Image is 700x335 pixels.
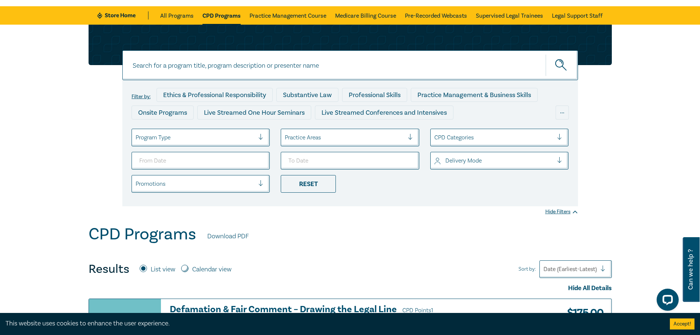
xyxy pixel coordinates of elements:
[315,106,453,120] div: Live Streamed Conferences and Intensives
[285,133,286,142] input: select
[89,225,196,244] h1: CPD Programs
[335,6,396,25] a: Medicare Billing Course
[281,175,336,193] div: Reset
[132,94,151,100] label: Filter by:
[170,304,472,316] a: Defamation & Fair Comment – Drawing the Legal Line CPD Points1
[552,6,603,25] a: Legal Support Staff
[405,6,467,25] a: Pre-Recorded Webcasts
[151,265,175,274] label: List view
[561,304,604,321] h3: $ 175.00
[157,88,273,102] div: Ethics & Professional Responsibility
[160,6,194,25] a: All Programs
[670,318,694,329] button: Accept cookies
[402,307,433,314] span: CPD Points 1
[192,265,231,274] label: Calendar view
[94,310,113,324] h3: CPD
[197,106,311,120] div: Live Streamed One Hour Seminars
[281,152,419,170] input: To Date
[136,133,137,142] input: select
[556,106,569,120] div: ...
[424,123,492,137] div: National Programs
[122,50,578,80] input: Search for a program title, program description or presenter name
[687,242,694,297] span: Can we help ?
[250,6,326,25] a: Practice Management Course
[132,106,194,120] div: Onsite Programs
[89,284,612,293] div: Hide All Details
[202,6,241,25] a: CPD Programs
[518,265,536,273] span: Sort by:
[132,123,248,137] div: Live Streamed Practical Workshops
[276,88,338,102] div: Substantive Law
[545,208,578,215] div: Hide Filters
[89,262,129,277] h4: Results
[411,88,538,102] div: Practice Management & Business Skills
[136,180,137,188] input: select
[97,11,148,19] a: Store Home
[543,265,545,273] input: Sort by
[342,88,407,102] div: Professional Skills
[434,157,436,165] input: select
[252,123,336,137] div: Pre-Recorded Webcasts
[170,304,472,316] h3: Defamation & Fair Comment – Drawing the Legal Line
[434,133,436,142] input: select
[132,152,270,170] input: From Date
[340,123,420,137] div: 10 CPD Point Packages
[651,286,682,317] iframe: LiveChat chat widget
[6,319,659,328] div: This website uses cookies to enhance the user experience.
[207,232,249,241] a: Download PDF
[476,6,543,25] a: Supervised Legal Trainees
